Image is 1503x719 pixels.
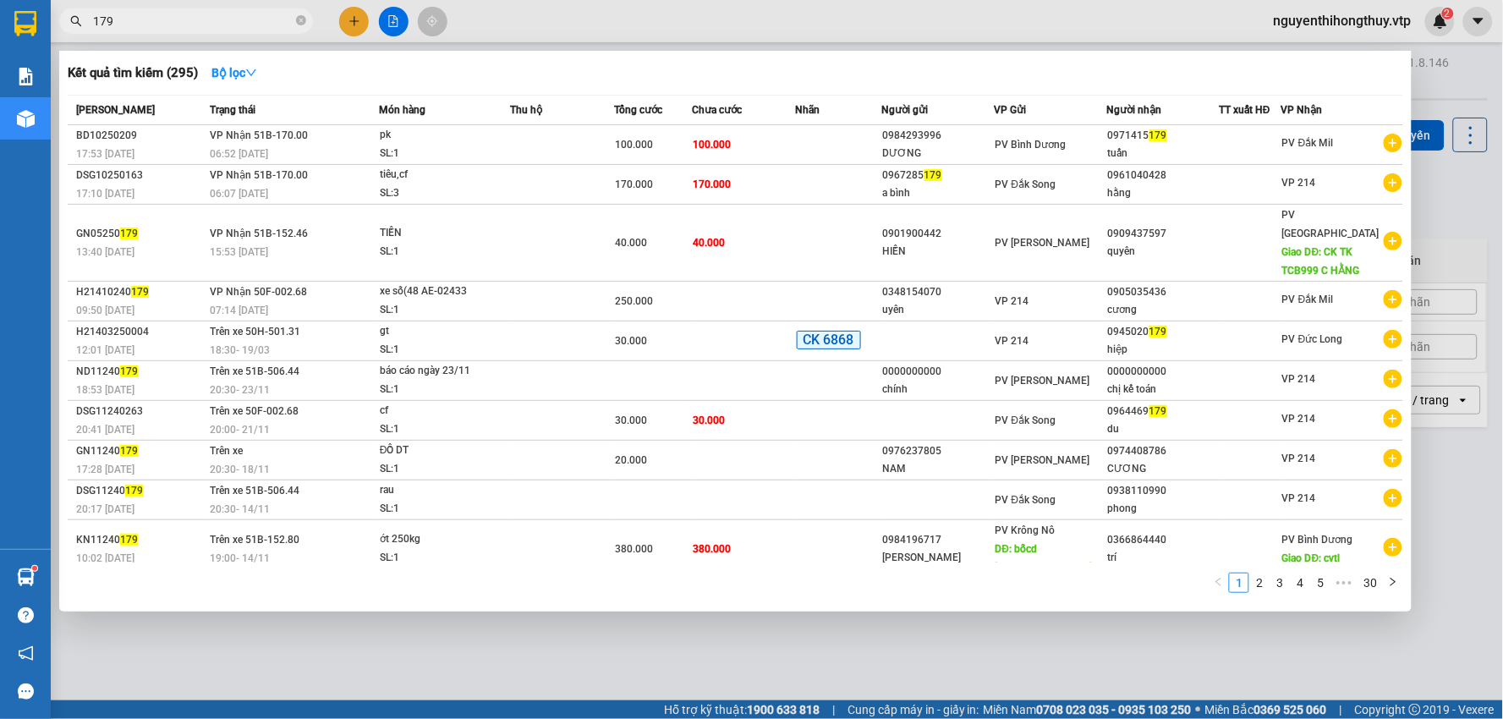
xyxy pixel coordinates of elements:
span: 06:07 [DATE] [211,188,269,200]
div: hằng [1108,184,1219,202]
span: plus-circle [1384,538,1402,557]
div: chị kế toán [1108,381,1219,398]
a: 3 [1270,574,1289,592]
span: PV [PERSON_NAME] [996,237,1090,249]
div: SL: 1 [380,381,507,399]
div: uyên [883,301,994,319]
strong: CÔNG TY TNHH [GEOGRAPHIC_DATA] 214 QL13 - P.26 - Q.BÌNH THẠNH - TP HCM 1900888606 [44,27,137,91]
span: PV Bình Dương [1282,534,1353,546]
div: gt [380,322,507,341]
span: 170.000 [615,178,653,190]
span: Giao DĐ: CK TK TCB999 C HẰNG [1282,246,1360,277]
div: 0971415 [1108,127,1219,145]
div: H21410240 [76,283,206,301]
span: VP Nhận [1281,104,1323,116]
span: close-circle [296,14,306,30]
span: PV [PERSON_NAME] [996,375,1090,387]
span: 17:28 [DATE] [76,464,134,475]
div: du [1108,420,1219,438]
span: 30.000 [615,414,647,426]
span: 179 [120,445,138,457]
div: NAM [883,460,994,478]
span: 17:10 [DATE] [76,188,134,200]
span: plus-circle [1384,290,1402,309]
span: Trên xe [211,445,244,457]
div: SL: 3 [380,184,507,203]
div: cương [1108,301,1219,319]
div: 0984196717 [883,531,994,549]
span: VP 214 [1282,413,1316,425]
div: ND11240 [76,363,206,381]
span: TT xuất HĐ [1219,104,1270,116]
div: 0000000000 [883,363,994,381]
li: 5 [1310,573,1330,593]
div: 0901900442 [883,225,994,243]
span: 179 [1149,326,1167,338]
div: SL: 1 [380,420,507,439]
div: DSG10250163 [76,167,206,184]
span: Món hàng [379,104,425,116]
li: 2 [1249,573,1270,593]
button: right [1383,573,1403,593]
li: Next 5 Pages [1330,573,1358,593]
span: PV Đắk Song [996,494,1056,506]
span: VP 214 [1282,177,1316,189]
span: 06:52 [DATE] [211,148,269,160]
span: VP 214 [996,295,1029,307]
div: 0938110990 [1108,482,1219,500]
span: Trạng thái [211,104,256,116]
span: plus-circle [1384,409,1402,428]
span: PV [GEOGRAPHIC_DATA] [1282,209,1380,239]
span: 40.000 [693,237,725,249]
div: cf [380,402,507,420]
a: 5 [1311,574,1330,592]
span: 18:30 - 19/03 [211,344,271,356]
span: 100.000 [615,139,653,151]
img: solution-icon [17,68,35,85]
span: Trên xe 50F-002.68 [211,405,299,417]
div: DƯƠNG [883,145,994,162]
span: 17:53 [DATE] [76,148,134,160]
div: CƯƠNG [1108,460,1219,478]
div: GN05250 [76,225,206,243]
span: DM10250309 [167,63,239,76]
button: left [1209,573,1229,593]
button: Bộ lọcdown [198,59,271,86]
li: Previous Page [1209,573,1229,593]
span: CK 6868 [797,331,861,350]
span: PV Đắk Song [996,414,1056,426]
div: 0964469 [1108,403,1219,420]
div: pk [380,126,507,145]
div: SL: 1 [380,243,507,261]
span: Tổng cước [614,104,662,116]
span: 179 [924,169,942,181]
li: Next Page [1383,573,1403,593]
h3: Kết quả tìm kiếm ( 295 ) [68,64,198,82]
div: a bình [883,184,994,202]
span: Người gửi [882,104,929,116]
span: left [1214,577,1224,587]
span: 18:53 [DATE] [76,384,134,396]
li: 3 [1270,573,1290,593]
span: PV Krông Nô [996,524,1056,536]
span: plus-circle [1384,134,1402,152]
div: HIỀN [883,243,994,261]
span: 09:50 [DATE] [76,305,134,316]
span: VP 214 [1282,373,1316,385]
span: Trên xe 51B-506.44 [211,485,300,497]
div: 0984293996 [883,127,994,145]
strong: BIÊN NHẬN GỬI HÀNG HOÁ [58,102,196,114]
div: 0974408786 [1108,442,1219,460]
strong: Bộ lọc [211,66,257,80]
div: SL: 1 [380,500,507,519]
span: 12:01 [DATE] [76,344,134,356]
div: H21403250004 [76,323,206,341]
a: 1 [1230,574,1248,592]
div: SL: 1 [380,301,507,320]
span: 10:02 [DATE] [76,552,134,564]
div: 0000000000 [1108,363,1219,381]
div: SL: 1 [380,341,507,359]
span: VP Nhận 50F-002.68 [211,286,308,298]
span: Nơi nhận: [129,118,156,142]
span: PV Đắk Mil [1282,137,1334,149]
